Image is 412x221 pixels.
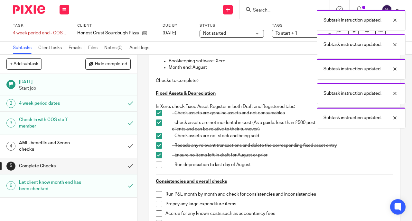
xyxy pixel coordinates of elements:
[163,23,192,28] label: Due by
[69,42,85,54] a: Emails
[323,115,381,121] p: Subtask instruction updated.
[156,77,393,84] p: Checks to complete:-
[77,23,154,28] label: Client
[172,162,393,168] p: - Run depreciation to last day of August
[6,181,15,190] div: 6
[172,119,393,133] p: - check assets are not incidental in cost (As a guide, less than £500 post to the P&L, but this c...
[200,23,264,28] label: Status
[88,42,101,54] a: Files
[104,42,126,54] a: Notes (0)
[19,115,85,131] h1: Check in with COS staff member
[165,201,393,207] p: Prepay any large expenditure items
[163,31,176,35] span: [DATE]
[382,4,392,15] img: svg%3E
[6,119,15,128] div: 3
[172,152,393,158] p: - Ensure no items left in draft for August or prior
[6,99,15,108] div: 2
[172,133,393,139] p: - Check assets are not stock and being sold
[203,31,226,36] span: Not started
[19,161,85,171] h1: Complete Checks
[13,5,45,14] img: Pixie
[165,191,393,198] p: Run P&L month by month and check for consistencies and inconsistencies
[323,17,381,23] p: Subtask instruction updated.
[19,77,131,85] h1: [DATE]
[129,42,153,54] a: Audit logs
[95,62,127,67] span: Hide completed
[13,30,69,36] div: 4 week period end - COS completes bookkeeping - Honest Crust - Xero - August 2025
[6,142,15,151] div: 4
[172,110,393,116] p: - Check assets are genuine assets and not consumables
[19,178,85,194] h1: Let client know month end has been checked
[156,91,216,96] u: Fixed Assets & Depreciation
[156,179,227,184] u: Consistencies and overall checks
[156,103,393,110] p: In Xero, check Fixed Asset Register in both Draft and Registered tabs:
[13,23,69,28] label: Task
[85,58,131,69] button: Hide completed
[323,41,381,48] p: Subtask instruction updated.
[165,210,393,217] p: Accrue for any known costs such as accountancy fees
[323,66,381,72] p: Subtask instruction updated.
[323,90,381,97] p: Subtask instruction updated.
[169,64,393,71] p: Month end: August
[19,99,85,108] h1: 4 week period dates
[169,58,393,64] p: Bookkeeping software: Xero
[19,85,131,92] p: Start job
[6,162,15,171] div: 5
[77,30,139,36] p: Honest Crust Sourdough Pizza Ltd
[38,42,65,54] a: Client tasks
[6,58,42,69] button: + Add subtask
[19,138,85,155] h1: AML, benefits and Xenon checks
[13,30,69,36] div: 4 week period end - COS completes bookkeeping - Honest Crust - Xero - [DATE]
[172,142,393,149] p: - Recode any relevant transactions and delete the corresponding fixed asset entry
[13,42,35,54] a: Subtasks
